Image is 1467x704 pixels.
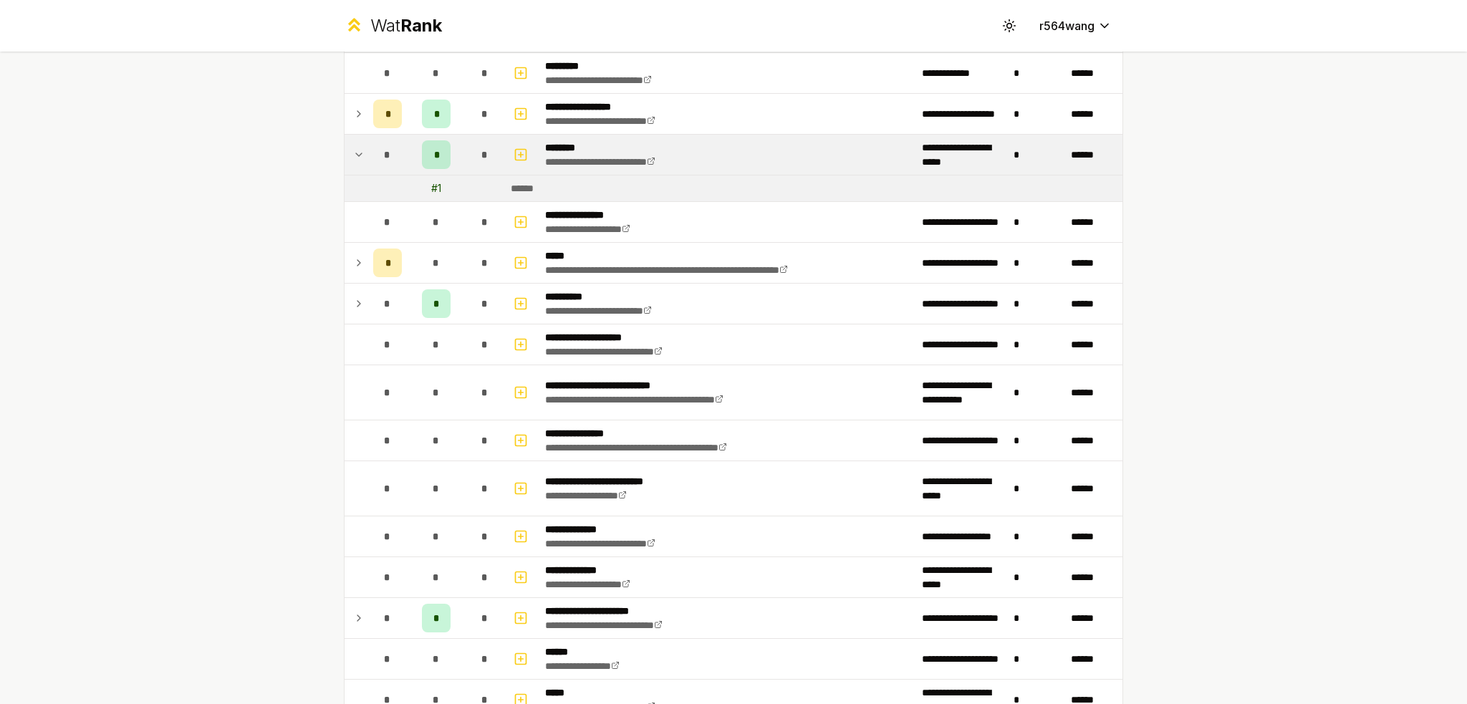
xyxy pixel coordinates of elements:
button: r564wang [1028,13,1123,39]
span: r564wang [1039,17,1095,34]
div: # 1 [431,181,441,196]
a: WatRank [344,14,442,37]
div: Wat [370,14,442,37]
span: Rank [400,15,442,36]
